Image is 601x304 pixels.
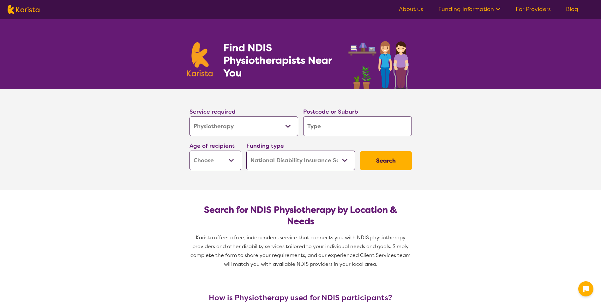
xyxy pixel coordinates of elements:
a: About us [399,5,423,13]
input: Type [303,116,412,136]
h3: How is Physiotherapy used for NDIS participants? [187,293,414,302]
a: Funding Information [438,5,501,13]
label: Funding type [246,142,284,150]
h1: Find NDIS Physiotherapists Near You [223,41,340,79]
label: Age of recipient [189,142,235,150]
label: Postcode or Suburb [303,108,358,116]
img: Karista logo [187,42,213,76]
label: Service required [189,108,236,116]
img: physiotherapy [346,34,414,89]
a: For Providers [516,5,551,13]
button: Search [360,151,412,170]
a: Blog [566,5,578,13]
p: Karista offers a free, independent service that connects you with NDIS physiotherapy providers an... [187,233,414,269]
h2: Search for NDIS Physiotherapy by Location & Needs [195,204,407,227]
img: Karista logo [8,5,39,14]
